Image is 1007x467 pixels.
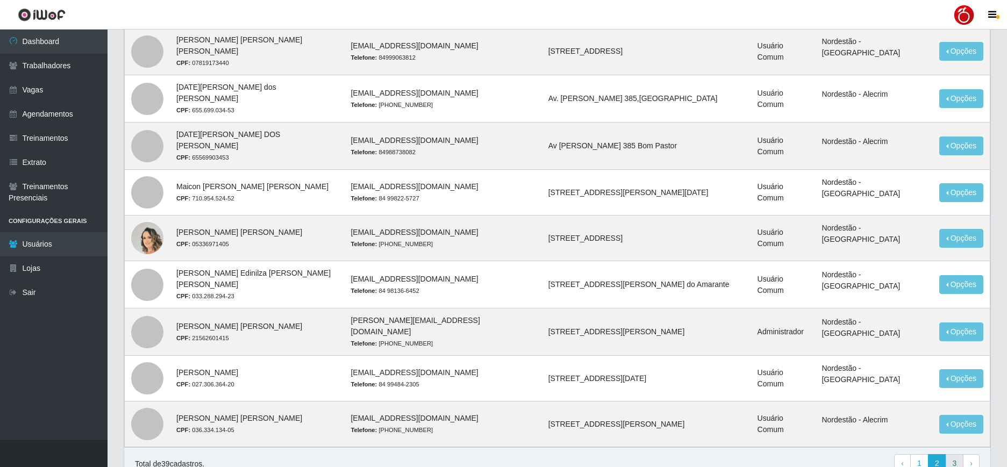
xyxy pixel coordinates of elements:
[170,401,344,447] td: [PERSON_NAME] [PERSON_NAME]
[822,269,926,292] li: Nordestão - [GEOGRAPHIC_DATA]
[939,369,983,388] button: Opções
[176,427,190,433] strong: CPF:
[176,335,229,341] small: 21562601415
[939,183,983,202] button: Opções
[170,261,344,308] td: [PERSON_NAME] Edinilza [PERSON_NAME] [PERSON_NAME]
[822,36,926,59] li: Nordestão - [GEOGRAPHIC_DATA]
[176,241,229,247] small: 05336971405
[542,123,751,170] td: Av [PERSON_NAME] 385 Bom Pastor
[542,356,751,401] td: [STREET_ADDRESS][DATE]
[170,215,344,261] td: [PERSON_NAME] [PERSON_NAME]
[351,54,415,61] small: 84999063812
[170,308,344,356] td: [PERSON_NAME] [PERSON_NAME]
[170,123,344,170] td: [DATE][PERSON_NAME] DOS [PERSON_NAME]
[18,8,66,21] img: CoreUI Logo
[351,288,377,294] strong: Telefone:
[939,229,983,248] button: Opções
[542,28,751,75] td: [STREET_ADDRESS]
[751,170,816,215] td: Usuário Comum
[344,215,541,261] td: [EMAIL_ADDRESS][DOMAIN_NAME]
[351,102,433,108] small: [PHONE_NUMBER]
[751,401,816,447] td: Usuário Comum
[176,154,190,161] strong: CPF:
[351,241,377,247] strong: Telefone:
[176,293,190,299] strong: CPF:
[344,308,541,356] td: [PERSON_NAME][EMAIL_ADDRESS][DOMAIN_NAME]
[170,75,344,123] td: [DATE][PERSON_NAME] dos [PERSON_NAME]
[351,381,419,387] small: 84 99484-2305
[176,293,234,299] small: 033.288.294-23
[939,136,983,155] button: Opções
[542,308,751,356] td: [STREET_ADDRESS][PERSON_NAME]
[822,414,926,426] li: Nordestão - Alecrim
[176,381,234,387] small: 027.306.364-20
[351,427,433,433] small: [PHONE_NUMBER]
[751,356,816,401] td: Usuário Comum
[351,427,377,433] strong: Telefone:
[542,170,751,215] td: [STREET_ADDRESS][PERSON_NAME][DATE]
[822,317,926,339] li: Nordestão - [GEOGRAPHIC_DATA]
[344,75,541,123] td: [EMAIL_ADDRESS][DOMAIN_NAME]
[176,154,229,161] small: 65569903453
[822,136,926,147] li: Nordestão - Alecrim
[351,102,377,108] strong: Telefone:
[176,195,190,202] strong: CPF:
[351,149,377,155] strong: Telefone:
[351,195,419,202] small: 84 99822-5727
[344,170,541,215] td: [EMAIL_ADDRESS][DOMAIN_NAME]
[170,356,344,401] td: [PERSON_NAME]
[176,107,190,113] strong: CPF:
[939,322,983,341] button: Opções
[351,54,377,61] strong: Telefone:
[176,107,234,113] small: 655.699.034-53
[351,340,433,347] small: [PHONE_NUMBER]
[751,308,816,356] td: Administrador
[751,261,816,308] td: Usuário Comum
[344,401,541,447] td: [EMAIL_ADDRESS][DOMAIN_NAME]
[351,288,419,294] small: 84 98136-6452
[351,149,415,155] small: 84988738082
[344,261,541,308] td: [EMAIL_ADDRESS][DOMAIN_NAME]
[176,427,234,433] small: 036.334.134-05
[344,123,541,170] td: [EMAIL_ADDRESS][DOMAIN_NAME]
[344,356,541,401] td: [EMAIL_ADDRESS][DOMAIN_NAME]
[822,363,926,385] li: Nordestão - [GEOGRAPHIC_DATA]
[939,89,983,108] button: Opções
[176,60,190,66] strong: CPF:
[751,215,816,261] td: Usuário Comum
[351,381,377,387] strong: Telefone:
[176,241,190,247] strong: CPF:
[351,241,433,247] small: [PHONE_NUMBER]
[939,415,983,434] button: Opções
[822,177,926,199] li: Nordestão - [GEOGRAPHIC_DATA]
[170,28,344,75] td: [PERSON_NAME] [PERSON_NAME] [PERSON_NAME]
[542,401,751,447] td: [STREET_ADDRESS][PERSON_NAME]
[751,28,816,75] td: Usuário Comum
[351,195,377,202] strong: Telefone:
[170,170,344,215] td: Maicon [PERSON_NAME] [PERSON_NAME]
[542,261,751,308] td: [STREET_ADDRESS][PERSON_NAME] do Amarante
[176,381,190,387] strong: CPF:
[176,195,234,202] small: 710.954.524-52
[176,335,190,341] strong: CPF:
[542,215,751,261] td: [STREET_ADDRESS]
[939,42,983,61] button: Opções
[751,123,816,170] td: Usuário Comum
[351,340,377,347] strong: Telefone:
[344,28,541,75] td: [EMAIL_ADDRESS][DOMAIN_NAME]
[751,75,816,123] td: Usuário Comum
[822,89,926,100] li: Nordestão - Alecrim
[176,60,229,66] small: 07819173440
[542,75,751,123] td: Av. [PERSON_NAME] 385,[GEOGRAPHIC_DATA]
[822,222,926,245] li: Nordestão - [GEOGRAPHIC_DATA]
[939,275,983,294] button: Opções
